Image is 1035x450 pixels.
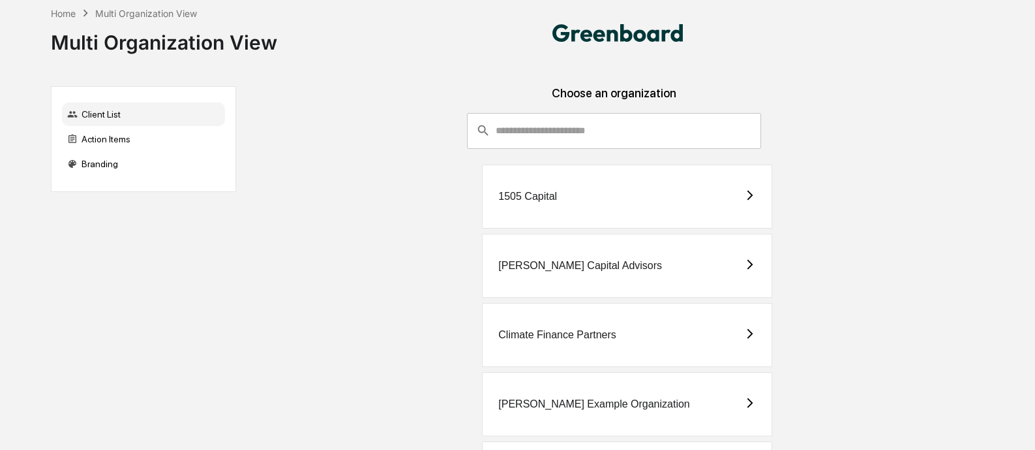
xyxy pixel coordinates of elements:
[498,260,662,272] div: [PERSON_NAME] Capital Advisors
[62,152,225,176] div: Branding
[498,191,557,202] div: 1505 Capital
[467,113,761,148] div: consultant-dashboard__filter-organizations-search-bar
[51,20,277,54] div: Multi Organization View
[62,103,225,126] div: Client List
[62,127,225,151] div: Action Items
[247,86,982,113] div: Choose an organization
[498,398,689,410] div: [PERSON_NAME] Example Organization
[51,8,76,19] div: Home
[498,329,616,341] div: Climate Finance Partners
[552,24,683,42] img: Dziura Compliance Consulting, LLC
[95,8,197,19] div: Multi Organization View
